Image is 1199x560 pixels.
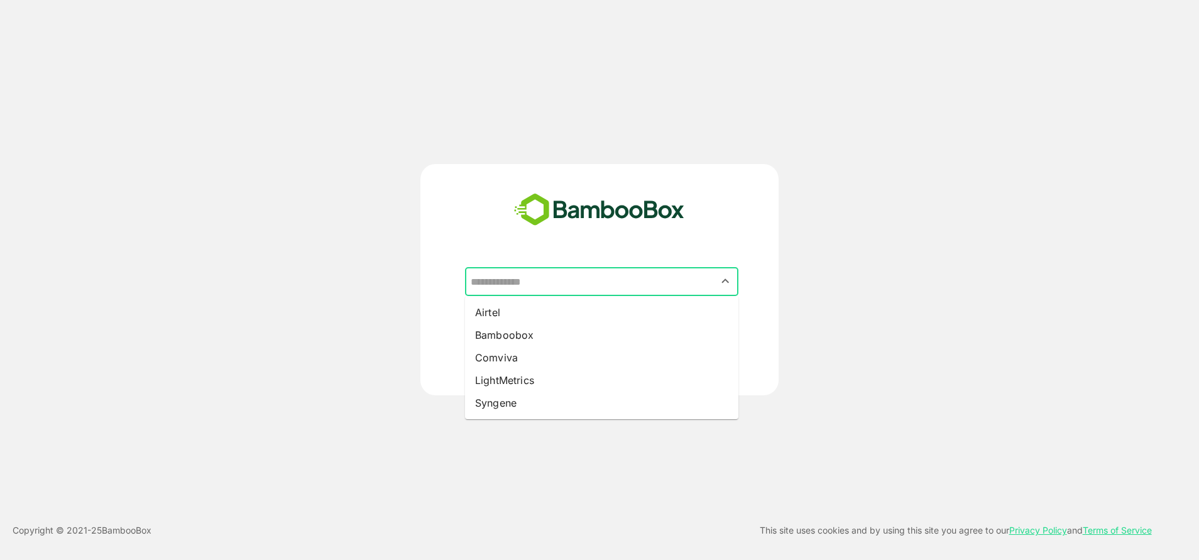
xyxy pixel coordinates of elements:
li: Bamboobox [465,324,738,346]
a: Privacy Policy [1009,525,1067,535]
a: Terms of Service [1083,525,1152,535]
li: LightMetrics [465,369,738,392]
li: Airtel [465,301,738,324]
li: Comviva [465,346,738,369]
p: Copyright © 2021- 25 BambooBox [13,523,151,538]
li: Syngene [465,392,738,414]
p: This site uses cookies and by using this site you agree to our and [760,523,1152,538]
button: Close [717,273,734,290]
img: bamboobox [507,189,691,231]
